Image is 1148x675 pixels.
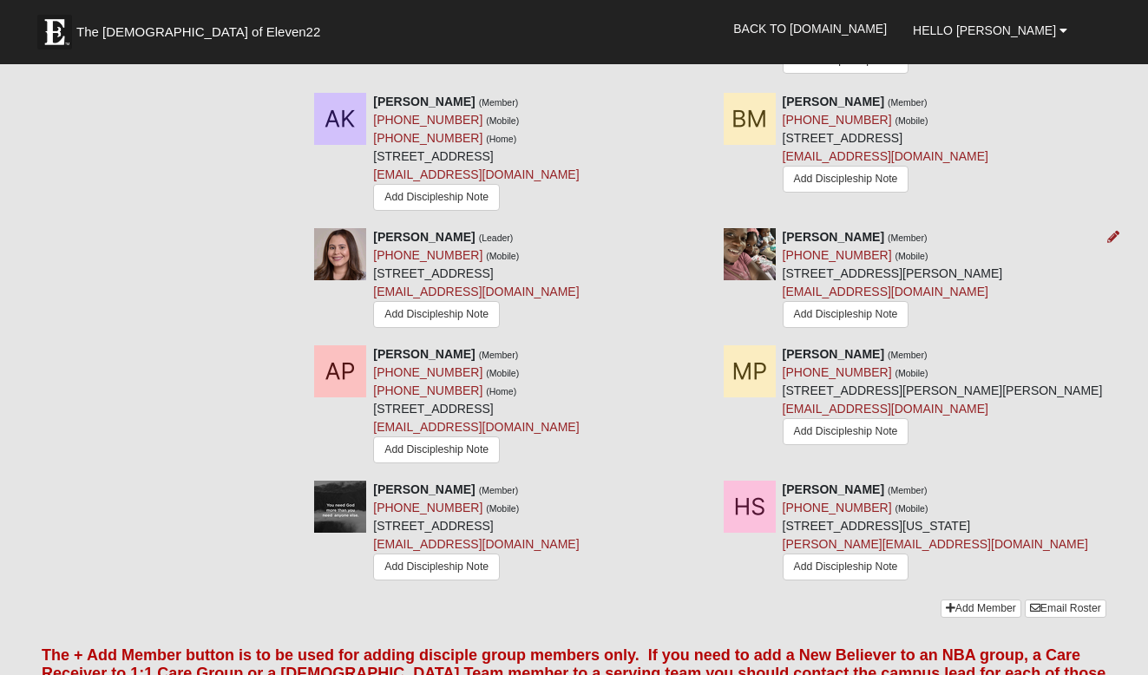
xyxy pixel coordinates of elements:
small: (Mobile) [895,368,928,378]
strong: [PERSON_NAME] [783,230,884,244]
a: [PHONE_NUMBER] [373,248,482,262]
strong: [PERSON_NAME] [783,482,884,496]
a: [PHONE_NUMBER] [373,383,482,397]
a: [PHONE_NUMBER] [783,113,892,127]
a: [PHONE_NUMBER] [373,131,482,145]
small: (Mobile) [486,251,519,261]
div: [STREET_ADDRESS] [373,93,579,215]
a: Add Discipleship Note [783,166,909,193]
div: [STREET_ADDRESS] [373,481,579,585]
small: (Mobile) [895,503,928,514]
small: (Member) [479,97,519,108]
small: (Mobile) [486,503,519,514]
a: Back to [DOMAIN_NAME] [720,7,900,50]
div: [STREET_ADDRESS][PERSON_NAME][PERSON_NAME] [783,345,1103,452]
a: [EMAIL_ADDRESS][DOMAIN_NAME] [373,537,579,551]
a: [PHONE_NUMBER] [783,501,892,514]
a: [EMAIL_ADDRESS][DOMAIN_NAME] [373,420,579,434]
a: [EMAIL_ADDRESS][DOMAIN_NAME] [783,149,988,163]
a: Add Discipleship Note [783,301,909,328]
a: [EMAIL_ADDRESS][DOMAIN_NAME] [373,167,579,181]
a: [PHONE_NUMBER] [783,365,892,379]
small: (Mobile) [895,251,928,261]
a: [PHONE_NUMBER] [783,248,892,262]
small: (Home) [486,134,516,144]
div: [STREET_ADDRESS] [373,228,579,332]
small: (Member) [479,350,519,360]
div: [STREET_ADDRESS][US_STATE] [783,481,1088,587]
a: Add Discipleship Note [373,436,500,463]
strong: [PERSON_NAME] [373,347,475,361]
a: [PHONE_NUMBER] [373,501,482,514]
small: (Member) [888,97,928,108]
small: (Member) [888,485,928,495]
a: Hello [PERSON_NAME] [900,9,1080,52]
strong: [PERSON_NAME] [373,95,475,108]
small: (Member) [479,485,519,495]
a: Add Member [941,600,1021,618]
strong: [PERSON_NAME] [783,95,884,108]
small: (Mobile) [895,115,928,126]
a: Add Discipleship Note [783,418,909,445]
small: (Mobile) [486,368,519,378]
small: (Member) [888,233,928,243]
strong: [PERSON_NAME] [783,347,884,361]
a: [PHONE_NUMBER] [373,365,482,379]
small: (Leader) [479,233,514,243]
span: Hello [PERSON_NAME] [913,23,1056,37]
a: Add Discipleship Note [373,301,500,328]
a: [PHONE_NUMBER] [373,113,482,127]
a: [EMAIL_ADDRESS][DOMAIN_NAME] [373,285,579,298]
a: Add Discipleship Note [373,554,500,580]
a: The [DEMOGRAPHIC_DATA] of Eleven22 [29,6,376,49]
div: [STREET_ADDRESS][PERSON_NAME] [783,228,1003,332]
img: Eleven22 logo [37,15,72,49]
span: The [DEMOGRAPHIC_DATA] of Eleven22 [76,23,320,41]
strong: [PERSON_NAME] [373,482,475,496]
a: [EMAIL_ADDRESS][DOMAIN_NAME] [783,285,988,298]
a: Email Roster [1025,600,1106,618]
div: [STREET_ADDRESS] [373,345,579,468]
strong: [PERSON_NAME] [373,230,475,244]
a: [PERSON_NAME][EMAIL_ADDRESS][DOMAIN_NAME] [783,537,1088,551]
div: [STREET_ADDRESS] [783,93,988,197]
small: (Mobile) [486,115,519,126]
a: [EMAIL_ADDRESS][DOMAIN_NAME] [783,402,988,416]
small: (Home) [486,386,516,396]
a: Add Discipleship Note [783,554,909,580]
a: Add Discipleship Note [373,184,500,211]
small: (Member) [888,350,928,360]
